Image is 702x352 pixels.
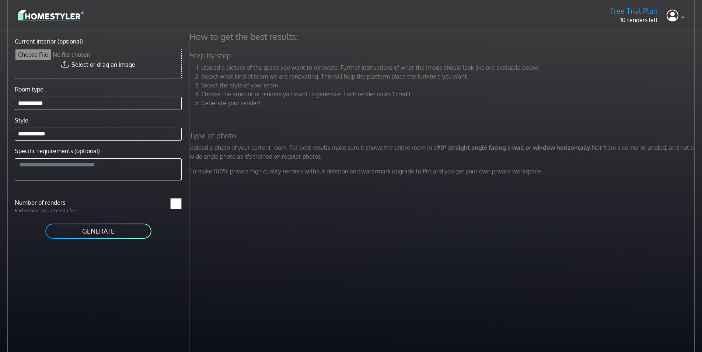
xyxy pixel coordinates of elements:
li: Select what kind of room we are renovating. This will help the platform place the furniture you w... [201,72,696,81]
img: logo-3de290ba35641baa71223ecac5eacb59cb85b4c7fdf211dc9aaecaaee71ea2f8.svg [18,9,84,22]
button: GENERATE [45,223,152,239]
p: 10 renders left [610,15,658,24]
h5: Type of photo [185,131,701,140]
p: Each render has a 1 credit fee [10,207,98,214]
h5: Free Trial Plan [610,6,658,15]
label: Specific requirements (optional) [15,146,100,155]
label: Current interior (optional) [15,37,83,46]
h4: How to get the best results: [185,31,701,42]
label: Style [15,116,28,125]
p: Upload a photo of your current room. For best results make sure it shows the entire room in a Not... [185,143,701,161]
li: Generate your render! [201,99,696,107]
li: Upload a picture of the space you want to renovate. Further instructions of what the image should... [201,63,696,72]
p: To make 100% private high quality renders without deletion and watermark upgrade to Pro and you g... [185,167,701,176]
li: Choose the amount of renders you want to generate. Each render costs 1 credit. [201,90,696,99]
label: Number of renders [10,198,98,207]
li: Select the style of your room. [201,81,696,90]
strong: 90° straight angle facing a wall or window horizontally. [437,144,592,151]
label: Room type [15,85,43,94]
h5: Step by step [185,51,701,60]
